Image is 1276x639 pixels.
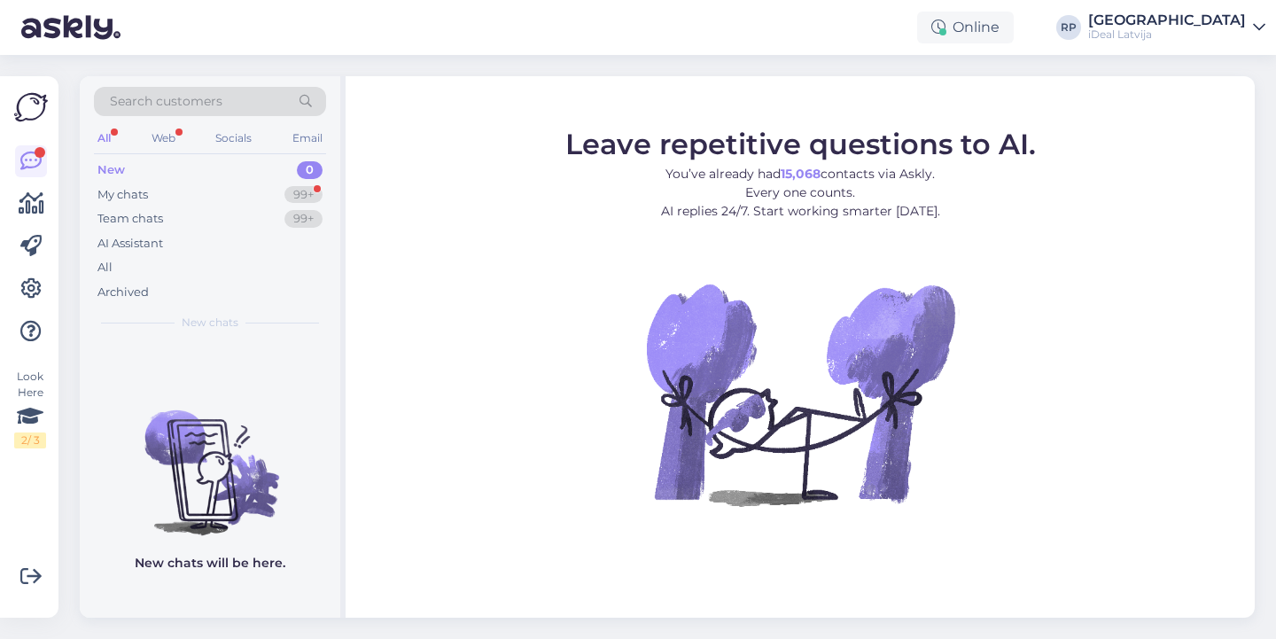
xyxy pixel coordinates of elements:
a: [GEOGRAPHIC_DATA]iDeal Latvija [1088,13,1265,42]
div: iDeal Latvija [1088,27,1246,42]
img: Askly Logo [14,90,48,124]
div: 0 [297,161,323,179]
div: 2 / 3 [14,432,46,448]
div: All [94,127,114,150]
div: RP [1056,15,1081,40]
img: No chats [80,378,340,538]
div: Look Here [14,369,46,448]
p: You’ve already had contacts via Askly. Every one counts. AI replies 24/7. Start working smarter [... [565,164,1036,220]
b: 15,068 [781,165,821,181]
div: Online [917,12,1014,43]
img: No Chat active [641,234,960,553]
div: Archived [97,284,149,301]
div: 99+ [284,210,323,228]
p: New chats will be here. [135,554,285,573]
div: Email [289,127,326,150]
div: Socials [212,127,255,150]
span: Leave repetitive questions to AI. [565,126,1036,160]
div: AI Assistant [97,235,163,253]
div: Web [148,127,179,150]
span: Search customers [110,92,222,111]
div: 99+ [284,186,323,204]
div: My chats [97,186,148,204]
div: Team chats [97,210,163,228]
span: New chats [182,315,238,331]
div: [GEOGRAPHIC_DATA] [1088,13,1246,27]
div: All [97,259,113,277]
div: New [97,161,125,179]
